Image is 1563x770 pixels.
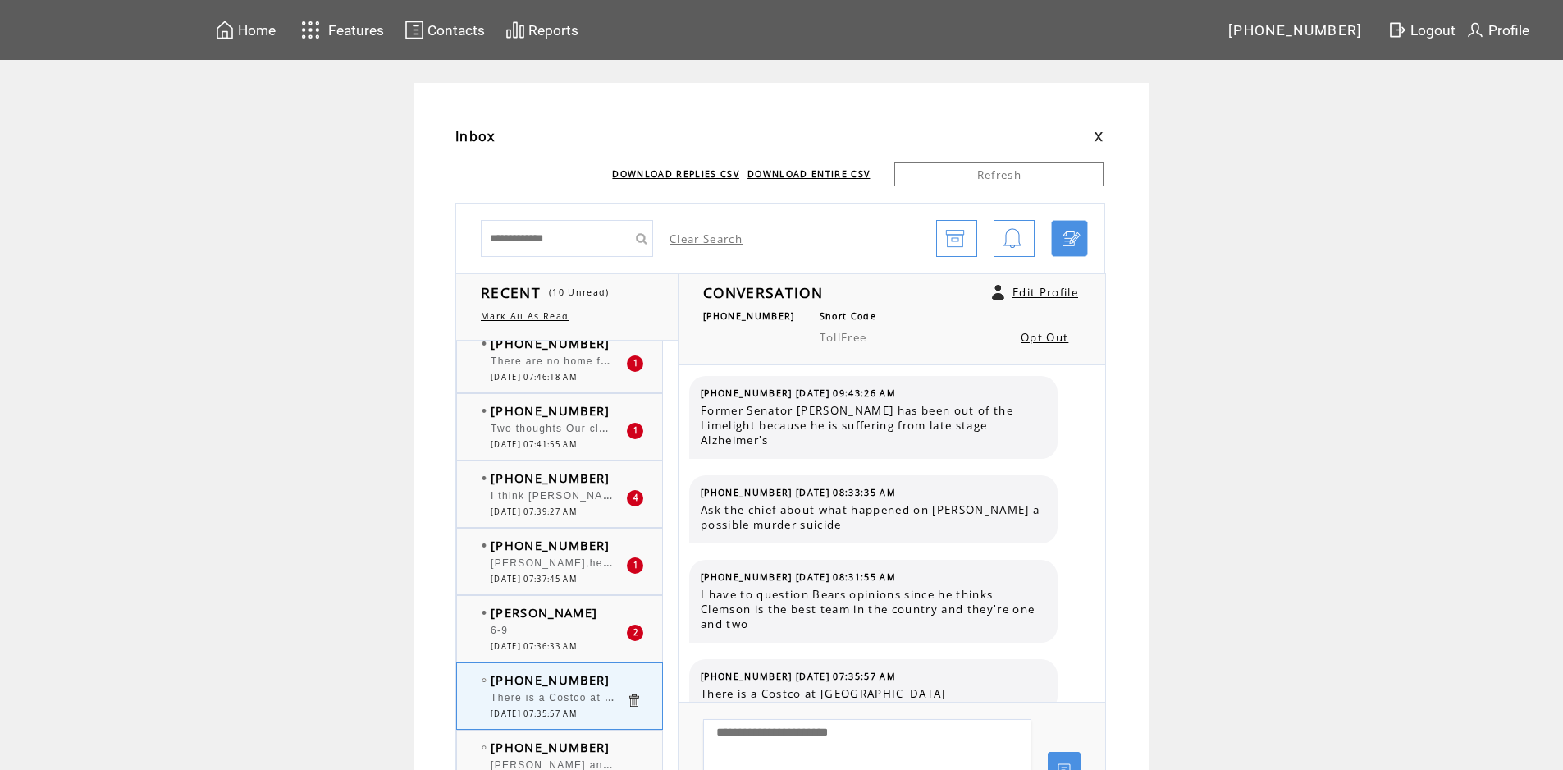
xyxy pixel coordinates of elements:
[1228,22,1363,39] span: [PHONE_NUMBER]
[238,22,276,39] span: Home
[491,557,1167,569] span: [PERSON_NAME],here a thought buy artificial trees when marked down put them in your for real tree...
[482,341,487,346] img: bulletFull.png
[701,502,1045,532] span: Ask the chief about what happened on [PERSON_NAME] a possible murder suicide
[894,162,1104,186] a: Refresh
[627,490,643,506] div: 4
[491,402,610,419] span: [PHONE_NUMBER]
[701,487,896,498] span: [PHONE_NUMBER] [DATE] 08:33:35 AM
[455,127,496,145] span: Inbox
[1021,330,1068,345] a: Opt Out
[482,476,487,480] img: bulletFull.png
[213,17,278,43] a: Home
[528,22,578,39] span: Reports
[491,739,610,755] span: [PHONE_NUMBER]
[328,22,384,39] span: Features
[482,543,487,548] img: bulletFull.png
[820,310,876,322] span: Short Code
[628,220,653,257] input: Submit
[626,693,642,708] a: Click to delete these messgaes
[703,282,823,302] span: CONVERSATION
[627,557,643,574] div: 1
[701,571,896,583] span: [PHONE_NUMBER] [DATE] 08:31:55 AM
[491,439,577,450] span: [DATE] 07:41:55 AM
[482,611,487,615] img: bulletFull.png
[482,745,487,749] img: bulletEmpty.png
[1051,220,1088,257] a: Click to start a chat with mobile number by SMS
[215,20,235,40] img: home.svg
[404,20,424,40] img: contacts.svg
[482,409,487,413] img: bulletFull.png
[612,168,739,180] a: DOWNLOAD REPLIES CSV
[491,470,610,486] span: [PHONE_NUMBER]
[481,310,569,322] a: Mark All As Read
[491,708,577,719] span: [DATE] 07:35:57 AM
[1012,285,1078,300] a: Edit Profile
[992,285,1004,300] a: Click to edit user profile
[627,625,643,641] div: 2
[627,355,643,372] div: 1
[701,671,896,682] span: [PHONE_NUMBER] [DATE] 07:35:57 AM
[491,625,508,636] span: 6-9
[820,330,867,345] span: TollFree
[491,688,725,704] span: There is a Costco at [GEOGRAPHIC_DATA]
[491,671,610,688] span: [PHONE_NUMBER]
[491,537,610,553] span: [PHONE_NUMBER]
[549,286,610,298] span: (10 Unread)
[402,17,487,43] a: Contacts
[701,403,1045,447] span: Former Senator [PERSON_NAME] has been out of the Limelight because he is suffering from late stag...
[491,351,1082,368] span: There are no home football games on [DATE]. The decision to extend was based on requests from the...
[491,372,577,383] span: [DATE] 07:46:18 AM
[427,22,485,39] span: Contacts
[1463,17,1532,43] a: Profile
[1488,22,1529,39] span: Profile
[701,587,1045,631] span: I have to question Bears opinions since he thinks Clemson is the best team in the country and the...
[1387,20,1407,40] img: exit.svg
[491,641,577,652] span: [DATE] 07:36:33 AM
[491,506,577,517] span: [DATE] 07:39:27 AM
[1385,17,1463,43] a: Logout
[503,17,581,43] a: Reports
[491,486,1462,502] span: I think [PERSON_NAME] the reason for the extension on trick-or-treating night is because people a...
[296,16,325,44] img: features.svg
[482,678,487,682] img: bulletEmpty.png
[945,221,965,258] img: archive.png
[670,231,743,246] a: Clear Search
[491,574,577,584] span: [DATE] 07:37:45 AM
[505,20,525,40] img: chart.svg
[491,335,610,351] span: [PHONE_NUMBER]
[747,168,870,180] a: DOWNLOAD ENTIRE CSV
[701,686,1045,701] span: There is a Costco at [GEOGRAPHIC_DATA]
[627,423,643,439] div: 1
[491,604,597,621] span: [PERSON_NAME]
[703,310,795,322] span: [PHONE_NUMBER]
[1465,20,1485,40] img: profile.svg
[1410,22,1456,39] span: Logout
[294,14,386,46] a: Features
[481,282,541,302] span: RECENT
[701,387,896,399] span: [PHONE_NUMBER] [DATE] 09:43:26 AM
[1003,221,1022,258] img: bell.png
